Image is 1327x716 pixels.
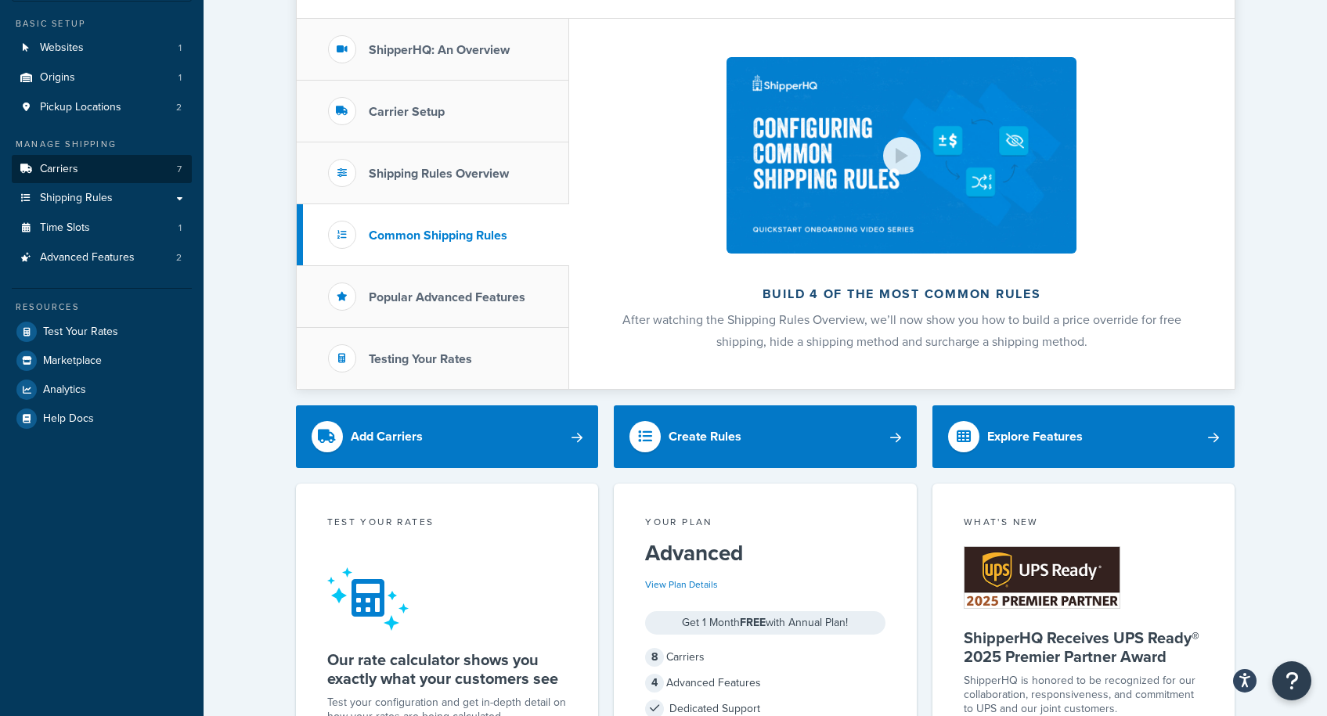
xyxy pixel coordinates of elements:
span: 2 [176,101,182,114]
span: 1 [178,41,182,55]
div: Get 1 Month with Annual Plan! [645,611,885,635]
h2: Build 4 of the most common rules [611,287,1193,301]
li: Time Slots [12,214,192,243]
h3: Carrier Setup [369,105,445,119]
h5: Advanced [645,541,885,566]
span: Carriers [40,163,78,176]
h3: Testing Your Rates [369,352,472,366]
a: Origins1 [12,63,192,92]
h5: ShipperHQ Receives UPS Ready® 2025 Premier Partner Award [964,628,1204,666]
a: Time Slots1 [12,214,192,243]
a: Help Docs [12,405,192,433]
span: Analytics [43,383,86,397]
div: Your Plan [645,515,885,533]
span: Advanced Features [40,251,135,264]
div: Advanced Features [645,672,885,694]
div: Explore Features [987,426,1083,448]
a: Create Rules [614,405,917,468]
li: Pickup Locations [12,93,192,122]
span: Shipping Rules [40,192,113,205]
a: Explore Features [932,405,1235,468]
span: After watching the Shipping Rules Overview, we’ll now show you how to build a price override for ... [622,311,1181,351]
span: 7 [177,163,182,176]
span: Time Slots [40,221,90,235]
h3: Popular Advanced Features [369,290,525,304]
span: 8 [645,648,664,667]
a: Websites1 [12,34,192,63]
a: Advanced Features2 [12,243,192,272]
li: Origins [12,63,192,92]
a: Analytics [12,376,192,404]
a: Marketplace [12,347,192,375]
h3: Shipping Rules Overview [369,167,509,181]
strong: FREE [740,614,766,631]
div: Basic Setup [12,17,192,31]
h5: Our rate calculator shows you exactly what your customers see [327,650,568,688]
a: Test Your Rates [12,318,192,346]
a: Shipping Rules [12,184,192,213]
div: Test your rates [327,515,568,533]
span: 1 [178,221,182,235]
a: Pickup Locations2 [12,93,192,122]
div: Create Rules [669,426,741,448]
div: Resources [12,300,192,314]
h3: ShipperHQ: An Overview [369,43,510,57]
a: Add Carriers [296,405,599,468]
span: 1 [178,71,182,85]
li: Advanced Features [12,243,192,272]
div: Manage Shipping [12,138,192,151]
span: Help Docs [43,412,94,426]
div: What's New [964,515,1204,533]
a: Carriers7 [12,155,192,184]
a: View Plan Details [645,577,718,592]
p: ShipperHQ is honored to be recognized for our collaboration, responsiveness, and commitment to UP... [964,674,1204,716]
div: Add Carriers [351,426,423,448]
h3: Common Shipping Rules [369,228,507,243]
li: Websites [12,34,192,63]
span: Test Your Rates [43,326,118,339]
button: Open Resource Center [1272,661,1311,700]
span: Websites [40,41,84,55]
span: Origins [40,71,75,85]
span: Pickup Locations [40,101,121,114]
li: Carriers [12,155,192,184]
span: 4 [645,674,664,693]
span: Marketplace [43,354,102,368]
span: 2 [176,251,182,264]
img: Build 4 of the most common rules [727,57,1076,254]
div: Carriers [645,646,885,668]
